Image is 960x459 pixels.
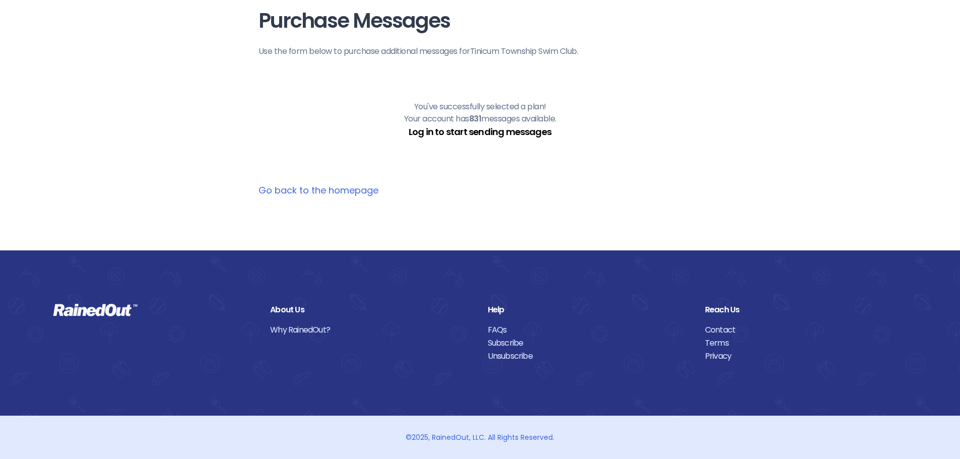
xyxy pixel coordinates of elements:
[404,113,556,125] p: Your account has messages available.
[705,337,907,350] a: Terms
[259,10,702,32] h1: Purchase Messages
[488,350,690,363] a: Unsubscribe
[409,125,551,138] a: Log in to start sending messages
[488,303,690,316] div: Help
[259,45,702,57] p: Use the form below to purchase additional messages for Tinicum Township Swim Club .
[705,350,907,363] a: Privacy
[488,337,690,350] a: Subscribe
[270,303,472,316] div: About Us
[705,303,907,316] div: Reach Us
[488,323,690,337] a: FAQs
[259,184,378,196] a: Go back to the homepage
[270,323,472,337] a: Why RainedOut?
[705,323,907,337] a: Contact
[414,101,546,113] p: You've successfully selected a plan!
[469,113,482,124] b: 831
